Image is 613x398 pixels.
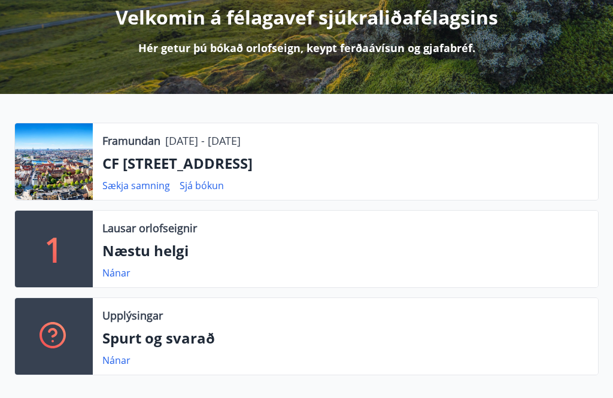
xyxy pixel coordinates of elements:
[102,179,170,192] a: Sækja samning
[102,133,160,148] p: Framundan
[102,241,588,261] p: Næstu helgi
[102,308,163,323] p: Upplýsingar
[116,4,498,31] p: Velkomin á félagavef sjúkraliðafélagsins
[102,266,131,279] a: Nánar
[102,328,588,348] p: Spurt og svarað
[180,179,224,192] a: Sjá bókun
[102,220,197,236] p: Lausar orlofseignir
[44,226,63,272] p: 1
[102,354,131,367] a: Nánar
[102,153,588,174] p: CF [STREET_ADDRESS]
[165,133,241,148] p: [DATE] - [DATE]
[138,40,475,56] p: Hér getur þú bókað orlofseign, keypt ferðaávísun og gjafabréf.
